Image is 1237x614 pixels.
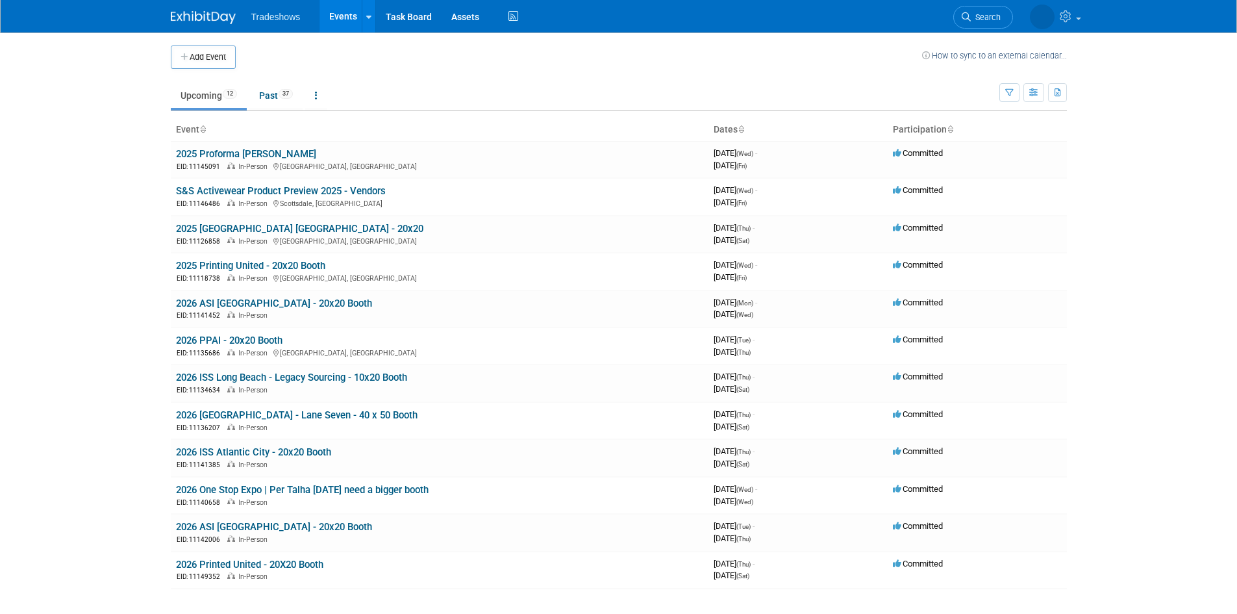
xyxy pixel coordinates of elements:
[714,148,757,158] span: [DATE]
[714,160,747,170] span: [DATE]
[736,337,751,344] span: (Tue)
[714,223,755,233] span: [DATE]
[893,484,943,494] span: Committed
[238,535,271,544] span: In-Person
[177,424,225,431] span: EID: 11136207
[714,570,749,580] span: [DATE]
[714,235,749,245] span: [DATE]
[888,119,1067,141] th: Participation
[714,335,755,344] span: [DATE]
[714,521,755,531] span: [DATE]
[177,461,225,468] span: EID: 11141385
[177,499,225,506] span: EID: 11140658
[714,185,757,195] span: [DATE]
[736,523,751,530] span: (Tue)
[251,12,301,22] span: Tradeshows
[238,274,271,283] span: In-Person
[227,274,235,281] img: In-Person Event
[736,237,749,244] span: (Sat)
[227,199,235,206] img: In-Person Event
[176,347,703,358] div: [GEOGRAPHIC_DATA], [GEOGRAPHIC_DATA]
[714,198,747,207] span: [DATE]
[893,148,943,158] span: Committed
[893,185,943,195] span: Committed
[227,386,235,392] img: In-Person Event
[176,298,372,309] a: 2026 ASI [GEOGRAPHIC_DATA] - 20x20 Booth
[199,124,206,134] a: Sort by Event Name
[227,349,235,355] img: In-Person Event
[176,223,423,235] a: 2025 [GEOGRAPHIC_DATA] [GEOGRAPHIC_DATA] - 20x20
[736,199,747,207] span: (Fri)
[177,350,225,357] span: EID: 11135686
[714,533,751,543] span: [DATE]
[753,521,755,531] span: -
[714,559,755,569] span: [DATE]
[238,162,271,171] span: In-Person
[176,260,325,272] a: 2025 Printing United - 20x20 Booth
[753,446,755,456] span: -
[171,45,236,69] button: Add Event
[177,387,225,394] span: EID: 11134634
[177,573,225,580] span: EID: 11149352
[755,298,757,307] span: -
[893,223,943,233] span: Committed
[176,484,429,496] a: 2026 One Stop Expo | Per Talha [DATE] need a bigger booth
[238,572,271,581] span: In-Person
[176,160,703,172] div: [GEOGRAPHIC_DATA], [GEOGRAPHIC_DATA]
[736,411,751,418] span: (Thu)
[893,372,943,381] span: Committed
[714,384,749,394] span: [DATE]
[893,521,943,531] span: Committed
[176,235,703,246] div: [GEOGRAPHIC_DATA], [GEOGRAPHIC_DATA]
[714,372,755,381] span: [DATE]
[753,372,755,381] span: -
[177,200,225,207] span: EID: 11146486
[714,272,747,282] span: [DATE]
[922,51,1067,60] a: How to sync to an external calendar...
[223,89,237,99] span: 12
[736,374,751,381] span: (Thu)
[714,347,751,357] span: [DATE]
[736,561,751,568] span: (Thu)
[176,272,703,283] div: [GEOGRAPHIC_DATA], [GEOGRAPHIC_DATA]
[753,223,755,233] span: -
[227,535,235,542] img: In-Person Event
[708,119,888,141] th: Dates
[176,409,418,421] a: 2026 [GEOGRAPHIC_DATA] - Lane Seven - 40 x 50 Booth
[753,409,755,419] span: -
[714,409,755,419] span: [DATE]
[227,461,235,467] img: In-Person Event
[177,275,225,282] span: EID: 11118738
[947,124,953,134] a: Sort by Participation Type
[714,496,753,506] span: [DATE]
[714,298,757,307] span: [DATE]
[755,484,757,494] span: -
[176,148,316,160] a: 2025 Proforma [PERSON_NAME]
[714,422,749,431] span: [DATE]
[227,498,235,505] img: In-Person Event
[736,162,747,170] span: (Fri)
[736,386,749,393] span: (Sat)
[279,89,293,99] span: 37
[177,536,225,543] span: EID: 11142006
[177,238,225,245] span: EID: 11126858
[177,312,225,319] span: EID: 11141452
[714,309,753,319] span: [DATE]
[971,12,1001,22] span: Search
[953,6,1013,29] a: Search
[176,335,282,346] a: 2026 PPAI - 20x20 Booth
[238,199,271,208] span: In-Person
[1030,5,1055,29] img: Janet Wong
[714,446,755,456] span: [DATE]
[171,11,236,24] img: ExhibitDay
[171,119,708,141] th: Event
[755,185,757,195] span: -
[714,484,757,494] span: [DATE]
[893,446,943,456] span: Committed
[736,262,753,269] span: (Wed)
[227,424,235,430] img: In-Person Event
[238,461,271,469] span: In-Person
[238,349,271,357] span: In-Person
[736,486,753,493] span: (Wed)
[227,311,235,318] img: In-Person Event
